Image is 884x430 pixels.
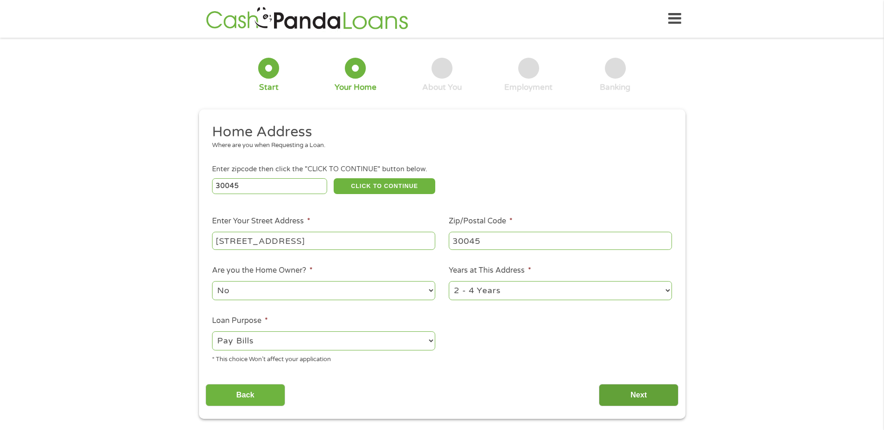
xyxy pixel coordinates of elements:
[212,141,665,150] div: Where are you when Requesting a Loan.
[449,266,531,275] label: Years at This Address
[212,232,435,249] input: 1 Main Street
[600,82,630,93] div: Banking
[212,216,310,226] label: Enter Your Street Address
[449,216,513,226] label: Zip/Postal Code
[212,316,268,326] label: Loan Purpose
[206,384,285,407] input: Back
[335,82,377,93] div: Your Home
[334,178,435,194] button: CLICK TO CONTINUE
[212,352,435,364] div: * This choice Won’t affect your application
[212,123,665,141] h2: Home Address
[422,82,462,93] div: About You
[599,384,678,407] input: Next
[504,82,553,93] div: Employment
[203,6,411,32] img: GetLoanNow Logo
[212,178,327,194] input: Enter Zipcode (e.g 01510)
[212,164,672,175] div: Enter zipcode then click the "CLICK TO CONTINUE" button below.
[212,266,313,275] label: Are you the Home Owner?
[259,82,279,93] div: Start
